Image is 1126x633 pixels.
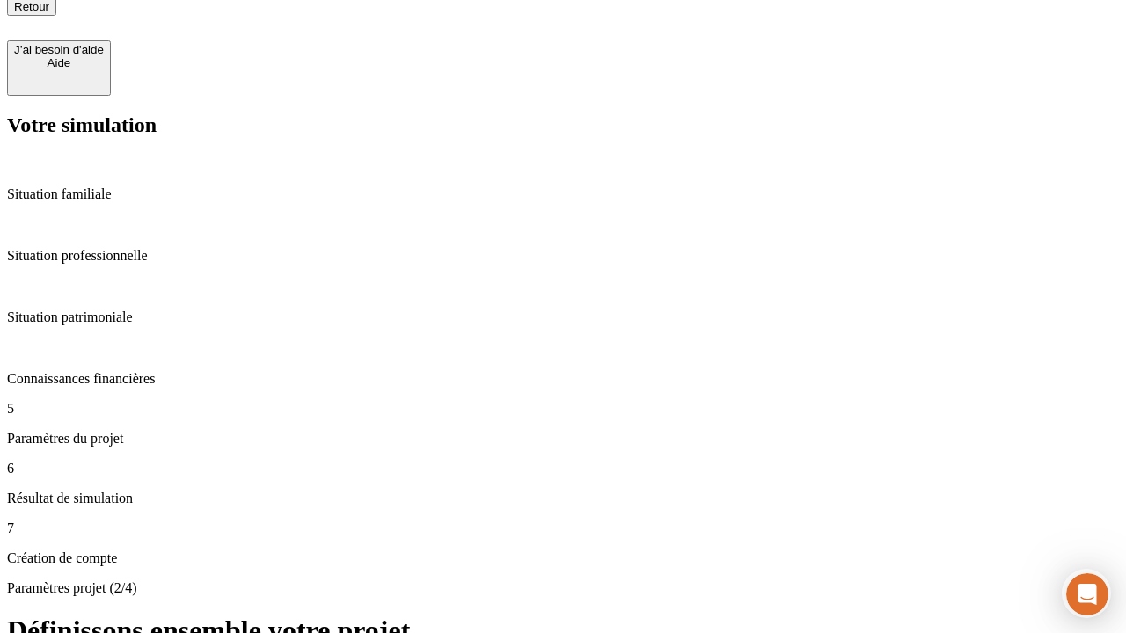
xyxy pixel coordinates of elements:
[7,431,1119,447] p: Paramètres du projet
[7,371,1119,387] p: Connaissances financières
[7,401,1119,417] p: 5
[1062,569,1111,618] iframe: Intercom live chat discovery launcher
[1066,573,1108,615] iframe: Intercom live chat
[7,491,1119,506] p: Résultat de simulation
[14,43,104,56] div: J’ai besoin d'aide
[7,520,1119,536] p: 7
[7,113,1119,137] h2: Votre simulation
[14,56,104,69] div: Aide
[7,248,1119,264] p: Situation professionnelle
[7,40,111,96] button: J’ai besoin d'aideAide
[7,461,1119,477] p: 6
[7,550,1119,566] p: Création de compte
[7,580,1119,596] p: Paramètres projet (2/4)
[7,186,1119,202] p: Situation familiale
[7,309,1119,325] p: Situation patrimoniale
